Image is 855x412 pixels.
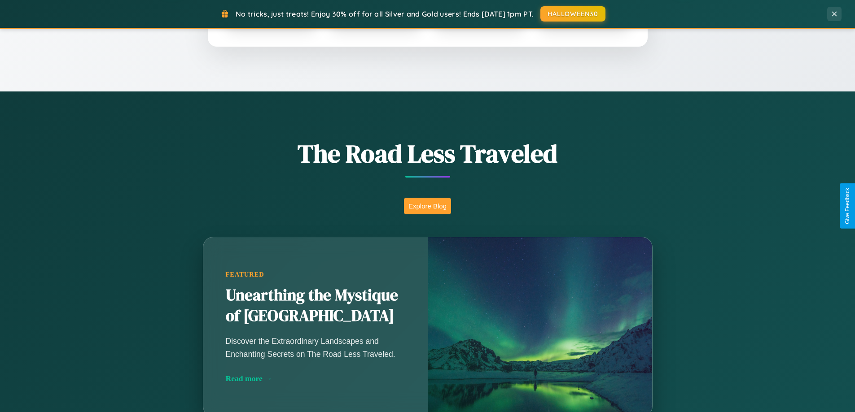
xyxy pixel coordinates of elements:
[226,285,405,326] h2: Unearthing the Mystique of [GEOGRAPHIC_DATA]
[226,374,405,383] div: Read more →
[404,198,451,214] button: Explore Blog
[540,6,605,22] button: HALLOWEEN30
[844,188,851,224] div: Give Feedback
[226,335,405,360] p: Discover the Extraordinary Landscapes and Enchanting Secrets on The Road Less Traveled.
[226,271,405,278] div: Featured
[158,136,697,171] h1: The Road Less Traveled
[236,9,534,18] span: No tricks, just treats! Enjoy 30% off for all Silver and Gold users! Ends [DATE] 1pm PT.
